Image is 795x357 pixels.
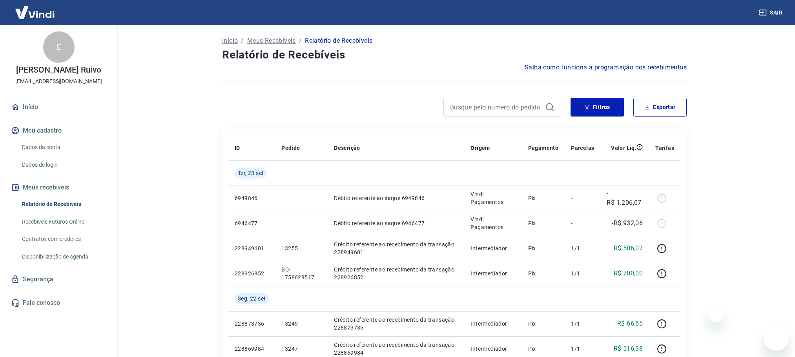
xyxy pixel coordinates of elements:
p: 228873736 [235,320,269,328]
p: Pix [528,244,559,252]
p: 1/1 [571,345,594,353]
p: 228869984 [235,345,269,353]
p: 6949846 [235,194,269,202]
p: 6946477 [235,219,269,227]
p: Crédito referente ao recebimento da transação 228873736 [334,316,458,331]
a: Dados da conta [19,139,108,155]
p: 13247 [281,345,321,353]
p: Pix [528,219,559,227]
a: Segurança [9,271,108,288]
p: -R$ 932,06 [612,219,643,228]
p: [PERSON_NAME] Ruivo [16,66,101,74]
p: Vindi Pagamentos [470,215,515,231]
a: Início [222,36,238,46]
p: Intermediador [470,270,515,277]
p: / [241,36,244,46]
p: Valor Líq. [611,144,636,152]
p: 1/1 [571,320,594,328]
p: Pedido [281,144,300,152]
button: Meus recebíveis [9,179,108,196]
p: Débito referente ao saque 6949846 [334,194,458,202]
p: Origem [470,144,490,152]
p: Pix [528,345,559,353]
p: 1/1 [571,244,594,252]
p: Crédito referente ao recebimento da transação 228926852 [334,266,458,281]
iframe: Fechar mensagem [707,307,723,322]
p: 228926852 [235,270,269,277]
p: R$ 516,38 [614,344,643,353]
p: 13255 [281,244,321,252]
iframe: Botão para abrir a janela de mensagens [764,326,789,351]
p: BC-1758628517 [281,266,321,281]
a: Relatório de Recebíveis [19,196,108,212]
p: [EMAIL_ADDRESS][DOMAIN_NAME] [15,77,102,86]
p: Crédito referente ao recebimento da transação 228949601 [334,240,458,256]
span: Ter, 23 set [238,169,264,177]
button: Sair [757,5,786,20]
p: Pix [528,270,559,277]
p: Pix [528,320,559,328]
a: Disponibilização de agenda [19,249,108,265]
p: Pagamento [528,144,559,152]
p: R$ 506,07 [614,244,643,253]
a: Dados de login [19,157,108,173]
p: Vindi Pagamentos [470,190,515,206]
p: - [571,219,594,227]
a: Saiba como funciona a programação dos recebimentos [525,63,687,72]
a: Meus Recebíveis [247,36,296,46]
p: - [571,194,594,202]
p: Descrição [334,144,360,152]
a: Fale conosco [9,294,108,311]
a: Contratos com credores [19,231,108,247]
a: Recebíveis Futuros Online [19,214,108,230]
p: Intermediador [470,244,515,252]
p: -R$ 1.206,07 [607,189,643,208]
button: Filtros [571,98,624,117]
div: E [43,31,75,63]
p: / [299,36,302,46]
p: 228949601 [235,244,269,252]
p: Débito referente ao saque 6946477 [334,219,458,227]
img: Vindi [9,0,60,24]
p: 13249 [281,320,321,328]
p: Pix [528,194,559,202]
p: Intermediador [470,320,515,328]
p: Tarifas [655,144,674,152]
span: Seg, 22 set [238,295,266,302]
p: Intermediador [470,345,515,353]
p: 1/1 [571,270,594,277]
p: R$ 700,00 [614,269,643,278]
a: Início [9,98,108,116]
input: Busque pelo número do pedido [450,101,542,113]
p: ID [235,144,240,152]
button: Meu cadastro [9,122,108,139]
p: R$ 66,65 [617,319,643,328]
p: Parcelas [571,144,594,152]
p: Crédito referente ao recebimento da transação 228869984 [334,341,458,357]
p: Relatório de Recebíveis [305,36,372,46]
h4: Relatório de Recebíveis [222,47,687,63]
button: Exportar [633,98,687,117]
